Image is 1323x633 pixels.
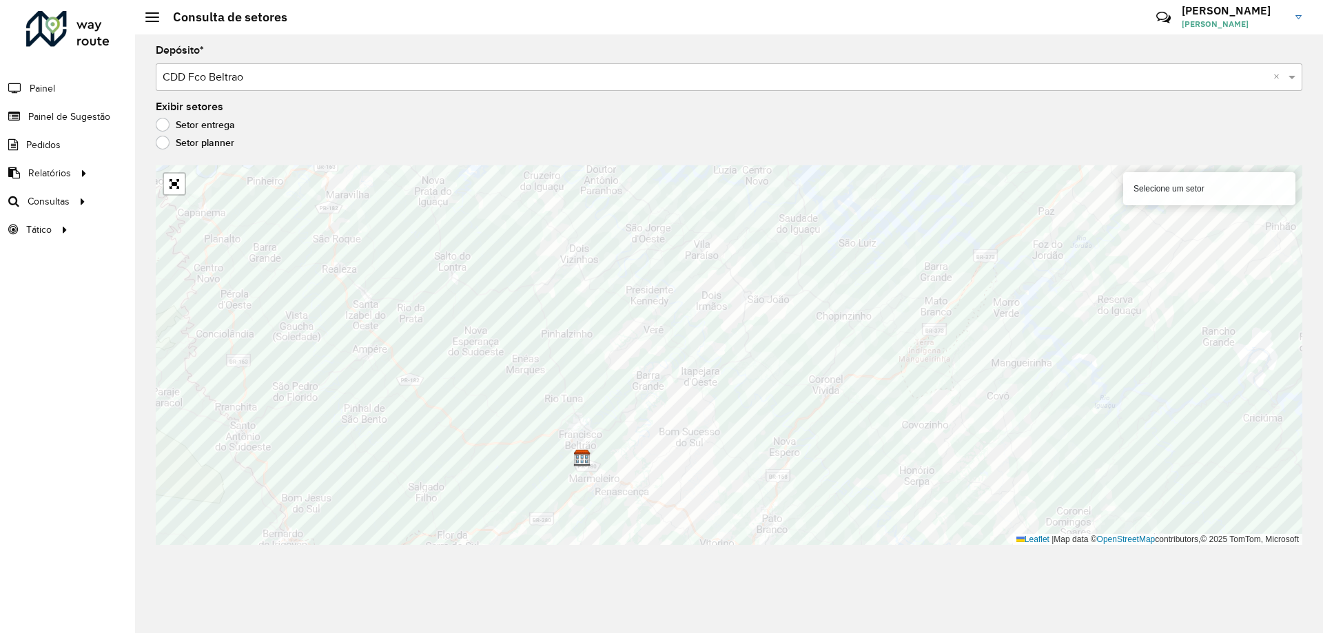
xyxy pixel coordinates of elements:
[26,222,52,237] span: Tático
[1097,535,1156,544] a: OpenStreetMap
[1273,69,1285,85] span: Clear all
[1016,535,1049,544] a: Leaflet
[156,98,223,115] label: Exibir setores
[28,166,71,180] span: Relatórios
[1052,535,1054,544] span: |
[156,118,235,132] label: Setor entrega
[1013,534,1302,546] div: Map data © contributors,© 2025 TomTom, Microsoft
[30,81,55,96] span: Painel
[159,10,287,25] h2: Consulta de setores
[26,138,61,152] span: Pedidos
[1182,4,1285,17] h3: [PERSON_NAME]
[156,136,234,149] label: Setor planner
[164,174,185,194] a: Abrir mapa em tela cheia
[1123,172,1295,205] div: Selecione um setor
[156,42,204,59] label: Depósito
[1182,18,1285,30] span: [PERSON_NAME]
[28,194,70,209] span: Consultas
[28,110,110,124] span: Painel de Sugestão
[1149,3,1178,32] a: Contato Rápido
